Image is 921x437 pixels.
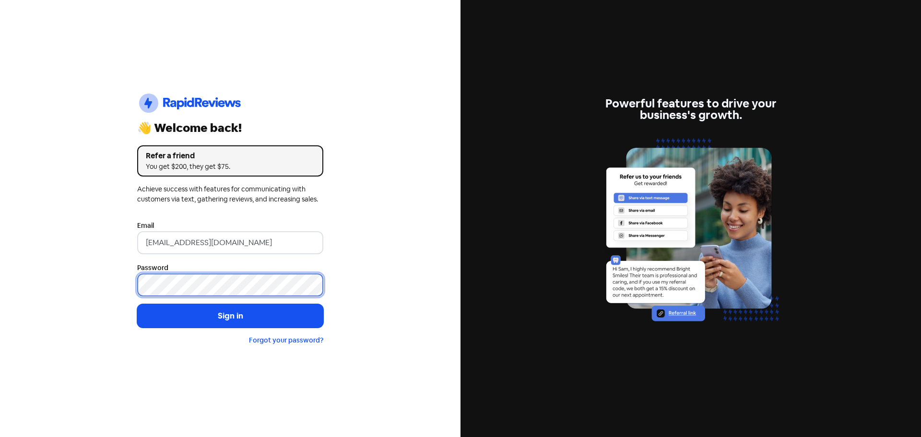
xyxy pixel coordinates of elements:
[137,184,323,204] div: Achieve success with features for communicating with customers via text, gathering reviews, and i...
[137,304,323,328] button: Sign in
[146,162,315,172] div: You get $200, they get $75.
[249,336,323,344] a: Forgot your password?
[137,122,323,134] div: 👋 Welcome back!
[598,98,784,121] div: Powerful features to drive your business's growth.
[146,150,315,162] div: Refer a friend
[598,132,784,339] img: referrals
[137,263,168,273] label: Password
[137,221,154,231] label: Email
[137,231,323,254] input: Enter your email address...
